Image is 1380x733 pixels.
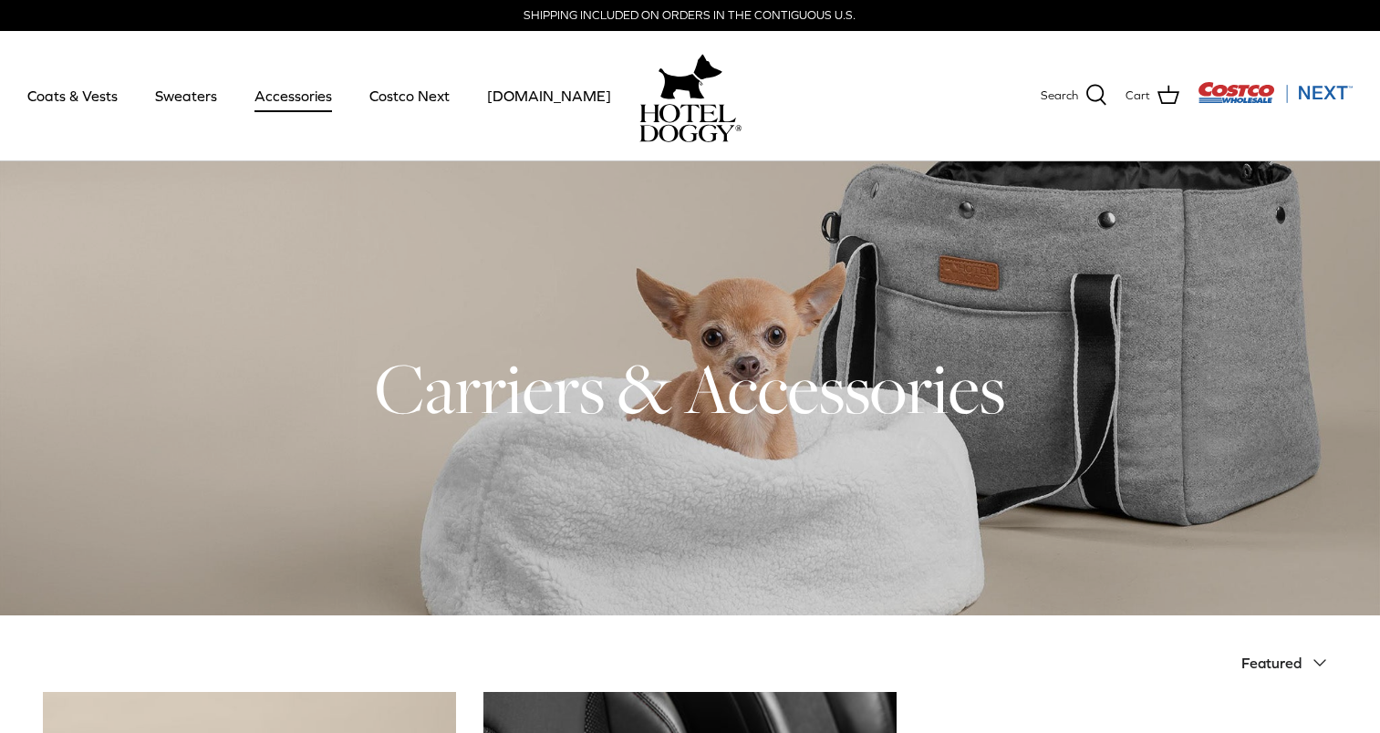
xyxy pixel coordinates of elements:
[353,65,466,127] a: Costco Next
[11,65,134,127] a: Coats & Vests
[639,104,742,142] img: hoteldoggycom
[139,65,233,127] a: Sweaters
[1126,84,1179,108] a: Cart
[1241,655,1302,671] span: Featured
[1198,93,1353,107] a: Visit Costco Next
[1041,84,1107,108] a: Search
[471,65,628,127] a: [DOMAIN_NAME]
[659,49,722,104] img: hoteldoggy.com
[1126,87,1150,106] span: Cart
[1198,81,1353,104] img: Costco Next
[639,49,742,142] a: hoteldoggy.com hoteldoggycom
[238,65,348,127] a: Accessories
[43,344,1338,433] h1: Carriers & Accessories
[1041,87,1078,106] span: Search
[1241,643,1338,683] button: Featured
